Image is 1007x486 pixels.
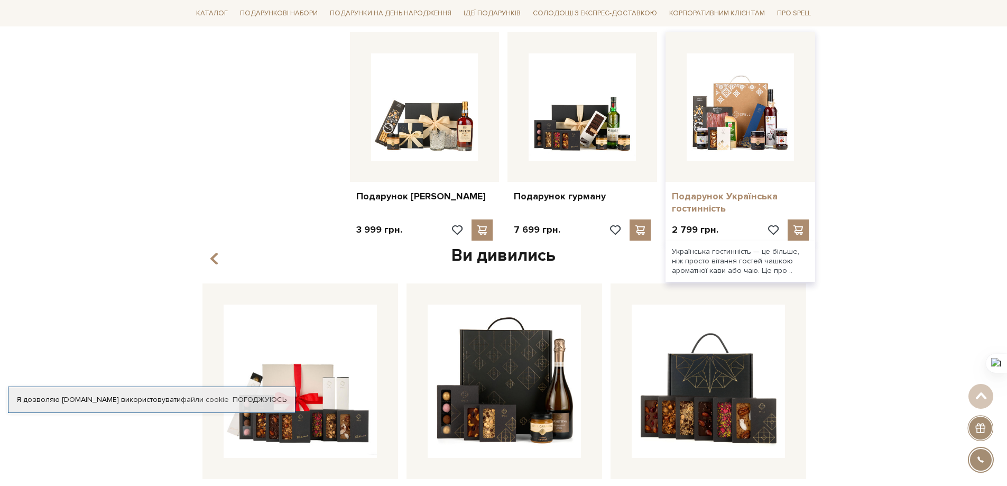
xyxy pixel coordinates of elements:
[198,245,809,267] div: Ви дивились
[529,4,661,22] a: Солодощі з експрес-доставкою
[356,190,493,203] a: Подарунок [PERSON_NAME]
[326,5,456,22] a: Подарунки на День народження
[514,224,560,236] p: 7 699 грн.
[236,5,322,22] a: Подарункові набори
[514,190,651,203] a: Подарунок гурману
[672,190,809,215] a: Подарунок Українська гостинність
[459,5,525,22] a: Ідеї подарунків
[665,5,769,22] a: Корпоративним клієнтам
[356,224,402,236] p: 3 999 грн.
[192,5,232,22] a: Каталог
[8,395,295,405] div: Я дозволяю [DOMAIN_NAME] використовувати
[672,224,718,236] p: 2 799 грн.
[181,395,229,404] a: файли cookie
[666,241,815,282] div: Українська гостинність — це більше, ніж просто вітання гостей чашкою ароматної кави або чаю. Це п...
[773,5,815,22] a: Про Spell
[233,395,287,405] a: Погоджуюсь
